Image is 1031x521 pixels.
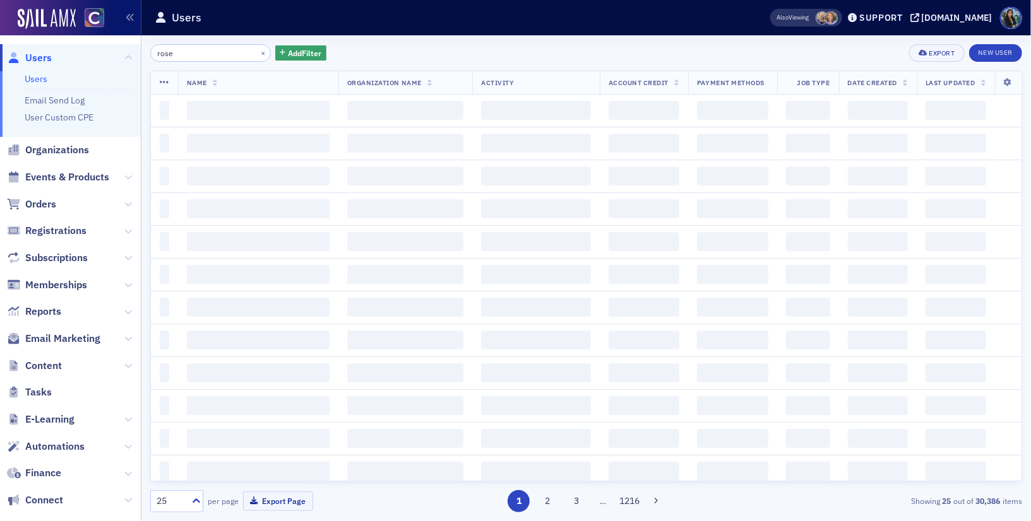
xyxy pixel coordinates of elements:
span: ‌ [347,331,463,349]
span: ‌ [609,265,679,284]
span: ‌ [926,265,986,284]
span: ‌ [786,331,830,349]
span: ‌ [609,167,679,185]
span: Organization Name [347,78,422,87]
span: ‌ [187,429,330,448]
span: Orders [25,197,56,211]
span: ‌ [160,101,169,120]
span: ‌ [848,396,908,415]
button: AddFilter [275,45,327,61]
span: ‌ [481,396,591,415]
span: ‌ [347,167,463,185]
span: ‌ [187,199,330,218]
span: Reports [25,305,61,319]
a: Registrations [7,224,86,238]
span: ‌ [187,298,330,317]
strong: 25 [940,495,953,506]
button: [DOMAIN_NAME] [910,13,997,22]
span: ‌ [848,429,908,448]
span: ‌ [481,134,591,153]
span: ‌ [697,298,768,317]
span: ‌ [609,298,679,317]
a: Email Marketing [7,332,100,346]
span: ‌ [187,363,330,382]
span: ‌ [786,167,830,185]
strong: 30,386 [974,495,1003,506]
span: ‌ [160,265,169,284]
span: ‌ [481,331,591,349]
span: ‌ [609,331,679,349]
span: Kelli Davis [825,11,838,25]
span: Last Updated [926,78,975,87]
span: ‌ [481,265,591,284]
span: … [594,495,612,506]
a: Reports [7,305,61,319]
span: Users [25,51,52,65]
span: ‌ [160,331,169,349]
h1: Users [172,10,201,25]
button: 3 [565,490,587,512]
span: ‌ [926,232,986,251]
span: ‌ [187,101,330,120]
span: Organizations [25,143,89,157]
button: × [258,47,269,58]
span: ‌ [697,101,768,120]
span: Account Credit [609,78,669,87]
span: Profile [1000,7,1022,29]
span: ‌ [697,331,768,349]
span: ‌ [347,429,463,448]
div: Support [859,12,903,23]
a: Tasks [7,385,52,399]
span: Activity [481,78,514,87]
span: ‌ [187,331,330,349]
img: SailAMX [85,8,104,28]
span: Content [25,359,62,373]
a: Users [25,73,47,85]
span: ‌ [848,199,908,218]
a: Organizations [7,143,89,157]
span: ‌ [160,462,169,481]
span: Add Filter [288,47,321,59]
span: ‌ [926,199,986,218]
span: ‌ [609,101,679,120]
span: Subscriptions [25,251,88,265]
a: Email Send Log [25,95,85,106]
span: ‌ [848,232,908,251]
a: Events & Products [7,170,109,184]
span: ‌ [187,396,330,415]
span: ‌ [926,396,986,415]
span: ‌ [160,199,169,218]
span: ‌ [347,265,463,284]
a: User Custom CPE [25,112,93,123]
a: E-Learning [7,413,74,426]
a: View Homepage [76,8,104,30]
span: ‌ [786,429,830,448]
button: Export [909,44,964,62]
span: ‌ [697,462,768,481]
div: Showing out of items [741,495,1022,506]
span: ‌ [786,101,830,120]
span: ‌ [481,167,591,185]
span: ‌ [347,298,463,317]
span: ‌ [609,462,679,481]
span: ‌ [160,363,169,382]
a: Orders [7,197,56,211]
span: ‌ [347,134,463,153]
span: ‌ [697,199,768,218]
span: ‌ [187,134,330,153]
span: ‌ [481,199,591,218]
div: 25 [157,495,184,508]
div: Export [929,50,955,57]
span: ‌ [697,167,768,185]
span: ‌ [697,396,768,415]
span: Memberships [25,278,87,292]
span: ‌ [926,331,986,349]
span: Automations [25,440,85,454]
div: [DOMAIN_NAME] [922,12,992,23]
span: ‌ [187,265,330,284]
label: per page [208,495,239,506]
span: Job Type [797,78,830,87]
span: ‌ [848,167,908,185]
a: Users [7,51,52,65]
span: ‌ [697,429,768,448]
